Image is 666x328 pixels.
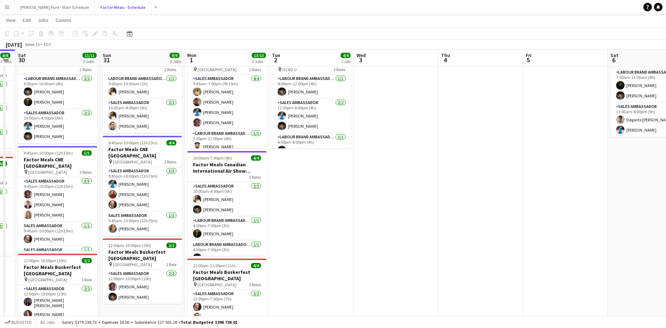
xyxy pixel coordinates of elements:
[187,52,197,58] span: Mon
[526,52,531,58] span: Fri
[18,264,97,277] h3: Factor Meals Buskerfest [GEOGRAPHIC_DATA]
[341,59,350,64] div: 1 Job
[103,212,182,236] app-card-role: Sales Ambassador1/19:45am-10:00pm (12h15m)[PERSON_NAME]
[170,53,180,58] span: 9/9
[18,177,97,222] app-card-role: Sales Ambassador3/39:45am-10:00pm (12h15m)[PERSON_NAME][PERSON_NAME][PERSON_NAME]
[103,136,182,236] app-job-card: 9:45am-10:00pm (12h15m)4/4Factor Meals CNE [GEOGRAPHIC_DATA] [GEOGRAPHIC_DATA]2 RolesSales Ambass...
[53,16,74,25] a: Comms
[355,56,366,64] span: 3
[18,156,97,169] h3: Factor Meals CNE [GEOGRAPHIC_DATA]
[0,53,10,58] span: 8/8
[102,56,111,64] span: 31
[23,17,31,23] span: Edit
[187,269,267,282] h3: Factor Meals Buskerfest [GEOGRAPHIC_DATA]
[187,241,267,265] app-card-role: Labour Brand Ambassadors1/14:00pm-7:00pm (3h)[PERSON_NAME]
[103,249,182,261] h3: Factor Meals Buskerfest [GEOGRAPHIC_DATA]
[341,53,351,58] span: 4/4
[3,16,18,25] a: View
[18,109,97,143] app-card-role: Sales Ambassador2/210:00am-4:00pm (6h)[PERSON_NAME][PERSON_NAME]
[193,263,236,268] span: 12:00pm-11:00pm (11h)
[108,140,158,145] span: 9:45am-10:00pm (12h15m)
[103,270,182,304] app-card-role: Sales Ambassador2/212:00pm-10:00pm (10h)[PERSON_NAME][PERSON_NAME]
[186,56,197,64] span: 1
[251,263,261,268] span: 4/4
[18,285,97,321] app-card-role: Sales Ambassador2/212:00pm-10:00pm (10h)[PERSON_NAME] [PERSON_NAME][PERSON_NAME]
[187,130,267,154] app-card-role: Labour Brand Ambassadors1/17:00pm-11:00pm (4h)[PERSON_NAME]
[18,246,97,270] app-card-role: Sales Ambassador1/1
[164,67,176,72] span: 2 Roles
[95,0,152,14] button: Factor Meals - Schedule
[166,262,176,267] span: 1 Role
[252,53,266,58] span: 13/13
[272,52,280,58] span: Tue
[103,99,182,133] app-card-role: Sales Ambassador2/210:00am-4:00pm (6h)[PERSON_NAME][PERSON_NAME]
[252,59,266,64] div: 3 Jobs
[198,282,237,287] span: [GEOGRAPHIC_DATA]
[271,56,280,64] span: 2
[44,42,51,47] div: EDT
[18,52,26,58] span: Sat
[39,320,56,325] span: All jobs
[610,52,618,58] span: Sat
[525,56,531,64] span: 5
[18,254,97,321] app-job-card: 12:00pm-10:00pm (10h)2/2Factor Meals Buskerfest [GEOGRAPHIC_DATA] [GEOGRAPHIC_DATA]1 RoleSales Am...
[1,59,12,64] div: 2 Jobs
[609,56,618,64] span: 6
[170,59,181,64] div: 3 Jobs
[62,320,237,325] div: Salary $379 236.73 + Expenses $0.00 + Subsistence $17 501.28 =
[181,320,237,325] span: Total Budgeted $396 738.01
[81,277,92,282] span: 1 Role
[108,243,151,248] span: 12:00pm-10:00pm (10h)
[17,56,26,64] span: 30
[6,17,16,23] span: View
[272,75,351,99] app-card-role: Labour Brand Ambassadors1/18:00am-12:00pm (4h)[PERSON_NAME]
[18,146,97,251] app-job-card: 9:45am-10:00pm (12h15m)5/5Factor Meals CNE [GEOGRAPHIC_DATA] [GEOGRAPHIC_DATA]3 RolesSales Ambass...
[18,44,97,143] app-job-card: 6:00am-4:00pm (10h)4/4Factor Meals Canadian International Air Show [GEOGRAPHIC_DATA]2 RolesLabour...
[20,16,34,25] a: Edit
[187,151,267,256] app-job-card: 10:00am-7:00pm (9h)4/4Factor Meals Canadian International Air Show [GEOGRAPHIC_DATA]3 RolesSales ...
[198,67,237,72] span: [GEOGRAPHIC_DATA]
[28,277,67,282] span: [GEOGRAPHIC_DATA]
[187,161,267,174] h3: Factor Meals Canadian International Air Show [GEOGRAPHIC_DATA]
[23,42,41,47] span: Week 35
[249,282,261,287] span: 3 Roles
[35,16,51,25] a: Jobs
[103,44,182,133] app-job-card: 9:00am-4:00pm (7h)3/3Factor Meals Canadian International Air Show [GEOGRAPHIC_DATA]2 RolesLabour ...
[166,140,176,145] span: 4/4
[441,52,450,58] span: Thu
[272,44,351,148] app-job-card: 8:00am-8:00pm (12h)4/4Factor Meals OCAD Orientation Event OCAD U3 RolesLabour Brand Ambassadors1/...
[103,167,182,212] app-card-role: Sales Ambassador3/39:45am-10:00pm (12h15m)[PERSON_NAME][PERSON_NAME][PERSON_NAME]
[80,67,92,72] span: 2 Roles
[193,155,232,161] span: 10:00am-7:00pm (9h)
[113,159,152,165] span: [GEOGRAPHIC_DATA]
[440,56,450,64] span: 4
[103,238,182,304] app-job-card: 12:00pm-10:00pm (10h)2/2Factor Meals Buskerfest [GEOGRAPHIC_DATA] [GEOGRAPHIC_DATA]1 RoleSales Am...
[251,155,261,161] span: 4/4
[272,99,351,133] app-card-role: Sales Ambassador2/212:00pm-4:00pm (4h)[PERSON_NAME][PERSON_NAME]
[24,150,73,156] span: 9:45am-10:00pm (12h15m)
[187,182,267,217] app-card-role: Sales Ambassador2/210:00am-4:00pm (6h)[PERSON_NAME][PERSON_NAME]
[334,67,346,72] span: 3 Roles
[18,222,97,246] app-card-role: Sales Ambassador1/19:45am-10:00pm (12h15m)[PERSON_NAME]
[82,53,97,58] span: 11/11
[187,75,267,130] app-card-role: Sales Ambassador4/49:45am-7:00pm (9h15m)[PERSON_NAME][PERSON_NAME][PERSON_NAME][PERSON_NAME]
[113,262,152,267] span: [GEOGRAPHIC_DATA]
[15,0,95,14] button: [PERSON_NAME] Pure - Main Schedule
[103,146,182,159] h3: Factor Meals CNE [GEOGRAPHIC_DATA]
[83,59,96,64] div: 3 Jobs
[187,217,267,241] app-card-role: Labour Brand Ambassadors1/14:00pm-7:00pm (3h)[PERSON_NAME]
[166,243,176,248] span: 2/2
[249,67,261,72] span: 2 Roles
[187,44,267,148] app-job-card: 9:45am-11:00pm (13h15m)5/5Factor Meals CNE [GEOGRAPHIC_DATA] [GEOGRAPHIC_DATA]2 RolesSales Ambass...
[24,258,67,263] span: 12:00pm-10:00pm (10h)
[56,17,72,23] span: Comms
[6,41,22,48] div: [DATE]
